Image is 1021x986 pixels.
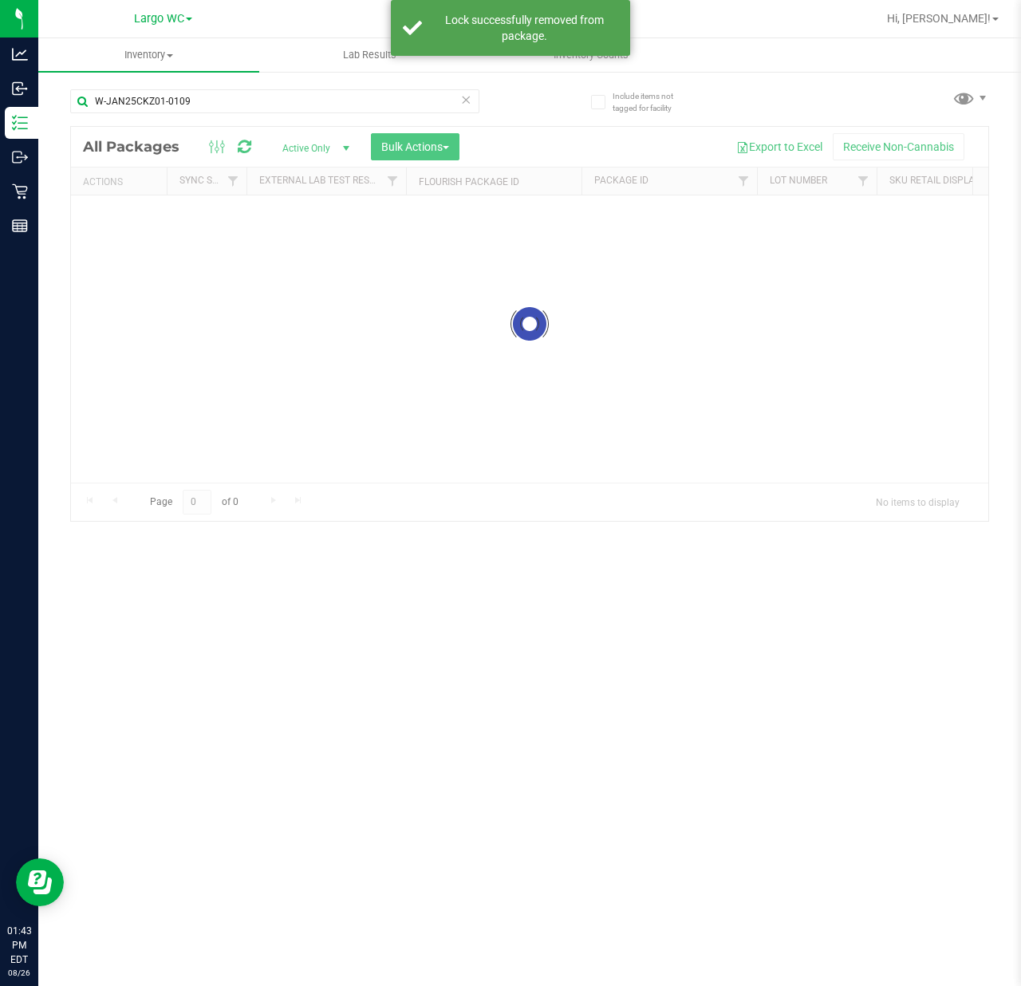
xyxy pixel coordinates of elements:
inline-svg: Reports [12,218,28,234]
a: Inventory [38,38,259,72]
inline-svg: Retail [12,183,28,199]
inline-svg: Inbound [12,81,28,97]
span: Clear [460,89,471,110]
span: Include items not tagged for facility [613,90,692,114]
span: Lab Results [321,48,418,62]
a: Lab Results [259,38,480,72]
inline-svg: Inventory [12,115,28,131]
span: Largo WC [134,12,184,26]
div: Lock successfully removed from package. [431,12,618,44]
p: 01:43 PM EDT [7,924,31,967]
span: Hi, [PERSON_NAME]! [887,12,991,25]
span: Inventory [38,48,259,62]
iframe: Resource center [16,858,64,906]
inline-svg: Analytics [12,46,28,62]
inline-svg: Outbound [12,149,28,165]
p: 08/26 [7,967,31,979]
input: Search Package ID, Item Name, SKU, Lot or Part Number... [70,89,479,113]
